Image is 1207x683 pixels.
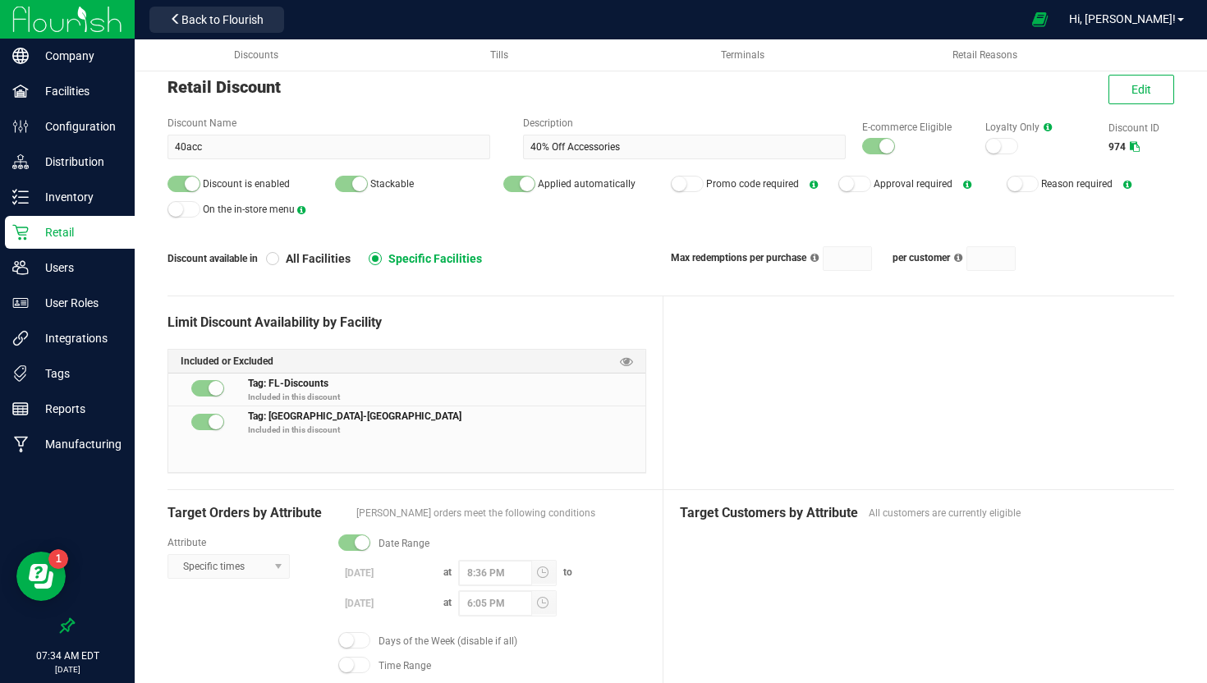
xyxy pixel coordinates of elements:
[168,350,645,374] div: Included or Excluded
[12,436,29,452] inline-svg: Manufacturing
[893,252,950,264] span: per customer
[671,252,806,264] span: Max redemptions per purchase
[721,49,764,61] span: Terminals
[234,49,278,61] span: Discounts
[29,117,127,136] p: Configuration
[29,152,127,172] p: Distribution
[1108,75,1174,104] button: Edit
[538,178,636,190] span: Applied automatically
[29,364,127,383] p: Tags
[12,154,29,170] inline-svg: Distribution
[16,552,66,601] iframe: Resource center
[12,330,29,346] inline-svg: Integrations
[620,354,633,369] span: Preview
[248,391,645,403] p: Included in this discount
[29,434,127,454] p: Manufacturing
[379,658,431,673] span: Time Range
[862,120,969,135] label: E-commerce Eligible
[29,46,127,66] p: Company
[12,48,29,64] inline-svg: Company
[490,49,508,61] span: Tills
[1041,178,1113,190] span: Reason required
[706,178,799,190] span: Promo code required
[379,634,517,649] span: Days of the Week (disable if all)
[181,13,264,26] span: Back to Flourish
[356,506,646,520] span: [PERSON_NAME] orders meet the following conditions
[48,549,68,569] iframe: Resource center unread badge
[12,259,29,276] inline-svg: Users
[12,295,29,311] inline-svg: User Roles
[7,649,127,663] p: 07:34 AM EDT
[12,365,29,382] inline-svg: Tags
[985,120,1092,135] label: Loyalty Only
[557,566,579,578] span: to
[12,83,29,99] inline-svg: Facilities
[29,81,127,101] p: Facilities
[874,178,952,190] span: Approval required
[168,313,646,332] div: Limit Discount Availability by Facility
[149,7,284,33] button: Back to Flourish
[1021,3,1058,35] span: Open Ecommerce Menu
[1069,12,1176,25] span: Hi, [PERSON_NAME]!
[952,49,1017,61] span: Retail Reasons
[12,118,29,135] inline-svg: Configuration
[12,401,29,417] inline-svg: Reports
[248,424,645,436] p: Included in this discount
[437,566,458,578] span: at
[869,506,1159,520] span: All customers are currently eligible
[680,503,861,523] span: Target Customers by Attribute
[29,187,127,207] p: Inventory
[523,116,846,131] label: Description
[29,258,127,277] p: Users
[168,77,281,97] span: Retail Discount
[29,399,127,419] p: Reports
[1131,83,1151,96] span: Edit
[1108,121,1174,135] label: Discount ID
[168,251,266,266] span: Discount available in
[168,503,348,523] span: Target Orders by Attribute
[248,375,328,389] span: Tag: FL-Discounts
[59,617,76,634] label: Pin the sidebar to full width on large screens
[12,224,29,241] inline-svg: Retail
[203,178,290,190] span: Discount is enabled
[29,328,127,348] p: Integrations
[370,178,414,190] span: Stackable
[29,222,127,242] p: Retail
[29,293,127,313] p: User Roles
[203,204,295,215] span: On the in-store menu
[382,251,482,266] span: Specific Facilities
[437,597,458,608] span: at
[379,536,429,551] span: Date Range
[1108,141,1126,153] span: 974
[168,535,322,550] label: Attribute
[248,408,461,422] span: Tag: [GEOGRAPHIC_DATA]-[GEOGRAPHIC_DATA]
[12,189,29,205] inline-svg: Inventory
[168,116,490,131] label: Discount Name
[279,251,351,266] span: All Facilities
[7,663,127,676] p: [DATE]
